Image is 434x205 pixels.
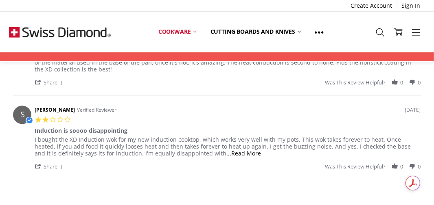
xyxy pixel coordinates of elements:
span: share [44,163,57,170]
span: Was this review helpful? [325,79,386,86]
span: ...Read More [226,149,261,157]
a: Show All [308,23,331,41]
span: share [44,79,57,86]
div: I bought the XD Induction wok for my new induction cooktop, which works very well with my pots. T... [35,136,411,157]
span: review date 11/22/22 [405,106,421,113]
span: [PERSON_NAME] [35,106,75,113]
div: vote up Review by Suzie S. on 22 Nov 2022 [392,163,399,170]
div: Induction is soooo disappointing [35,127,127,136]
div: vote down Review by Suzie S. on 22 Nov 2022 [409,163,416,170]
span: Verified Reviewer [77,106,116,113]
a: Cutting boards and knives [204,23,308,41]
a: Cookware [151,23,204,41]
div: Induction woks are hard to get because most leave a lot to be desired. While this one does take a... [35,52,415,73]
span: 0 [401,79,403,86]
img: Free Shipping On Every Order [9,12,111,52]
span: share [35,162,66,170]
span: S [13,111,32,118]
div: vote down Review by Chris on 22 Nov 2022 [409,79,416,86]
span: 0 [401,163,403,170]
span: 0 [418,163,421,170]
span: share [35,78,66,86]
div: vote up Review by Chris on 22 Nov 2022 [392,79,399,86]
span: 0 [418,79,421,86]
span: Was this review helpful? [325,163,386,170]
